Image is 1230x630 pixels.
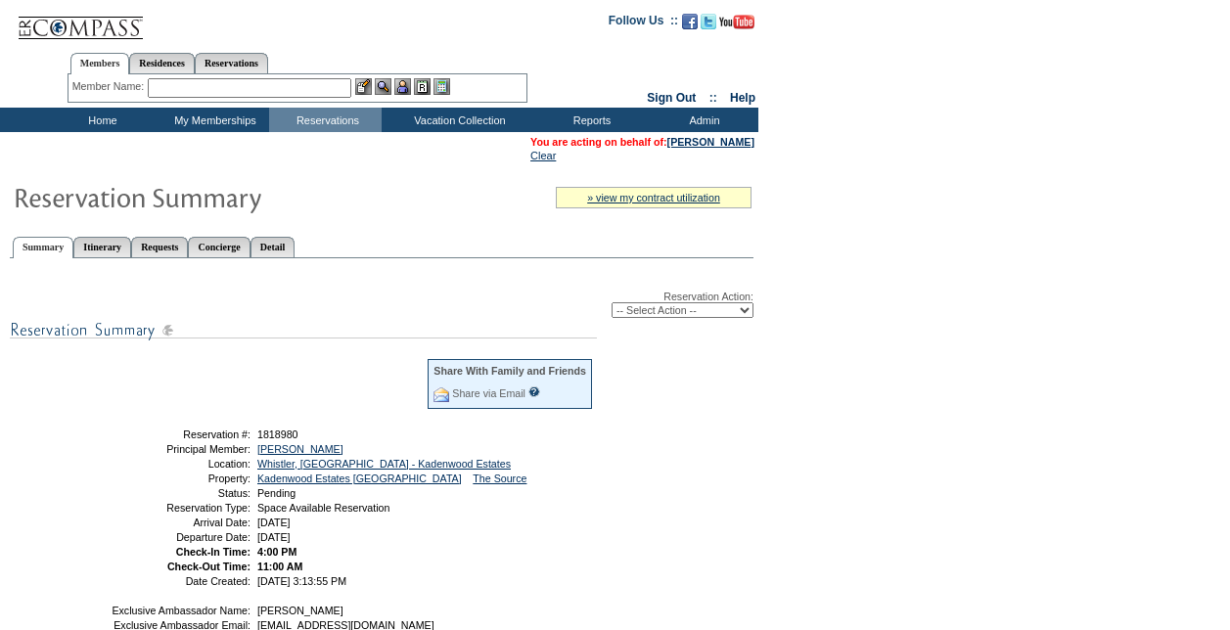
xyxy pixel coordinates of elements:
img: Become our fan on Facebook [682,14,698,29]
a: Members [70,53,130,74]
div: Member Name: [72,78,148,95]
a: Clear [530,150,556,161]
span: [DATE] 3:13:55 PM [257,575,346,587]
img: Follow us on Twitter [701,14,716,29]
td: Follow Us :: [609,12,678,35]
div: Reservation Action: [10,291,753,318]
img: b_edit.gif [355,78,372,95]
span: Space Available Reservation [257,502,389,514]
a: Share via Email [452,387,525,399]
a: Reservations [195,53,268,73]
img: View [375,78,391,95]
td: Principal Member: [111,443,251,455]
td: My Memberships [157,108,269,132]
img: Reservaton Summary [13,177,404,216]
td: Location: [111,458,251,470]
strong: Check-Out Time: [167,561,251,572]
img: Reservations [414,78,431,95]
td: Arrival Date: [111,517,251,528]
div: Share With Family and Friends [433,365,586,377]
img: subTtlResSummary.gif [10,318,597,342]
a: Help [730,91,755,105]
a: Summary [13,237,73,258]
img: Subscribe to our YouTube Channel [719,15,754,29]
strong: Check-In Time: [176,546,251,558]
td: Exclusive Ambassador Name: [111,605,251,616]
a: Sign Out [647,91,696,105]
a: [PERSON_NAME] [667,136,754,148]
a: Residences [129,53,195,73]
span: [DATE] [257,517,291,528]
td: Admin [646,108,758,132]
td: Home [44,108,157,132]
a: Concierge [188,237,250,257]
a: [PERSON_NAME] [257,443,343,455]
a: Whistler, [GEOGRAPHIC_DATA] - Kadenwood Estates [257,458,511,470]
td: Reservation Type: [111,502,251,514]
td: Reservations [269,108,382,132]
img: Impersonate [394,78,411,95]
a: Requests [131,237,188,257]
span: You are acting on behalf of: [530,136,754,148]
input: What is this? [528,386,540,397]
a: Subscribe to our YouTube Channel [719,20,754,31]
span: Pending [257,487,296,499]
td: Reports [533,108,646,132]
td: Reservation #: [111,428,251,440]
a: Follow us on Twitter [701,20,716,31]
td: Vacation Collection [382,108,533,132]
span: :: [709,91,717,105]
td: Departure Date: [111,531,251,543]
td: Property: [111,472,251,484]
span: [PERSON_NAME] [257,605,343,616]
td: Status: [111,487,251,499]
span: 4:00 PM [257,546,296,558]
span: 11:00 AM [257,561,302,572]
a: Become our fan on Facebook [682,20,698,31]
span: [DATE] [257,531,291,543]
a: Itinerary [73,237,131,257]
a: The Source [473,472,526,484]
td: Date Created: [111,575,251,587]
a: » view my contract utilization [587,192,720,203]
a: Detail [251,237,296,257]
img: b_calculator.gif [433,78,450,95]
span: 1818980 [257,428,298,440]
a: Kadenwood Estates [GEOGRAPHIC_DATA] [257,472,462,484]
